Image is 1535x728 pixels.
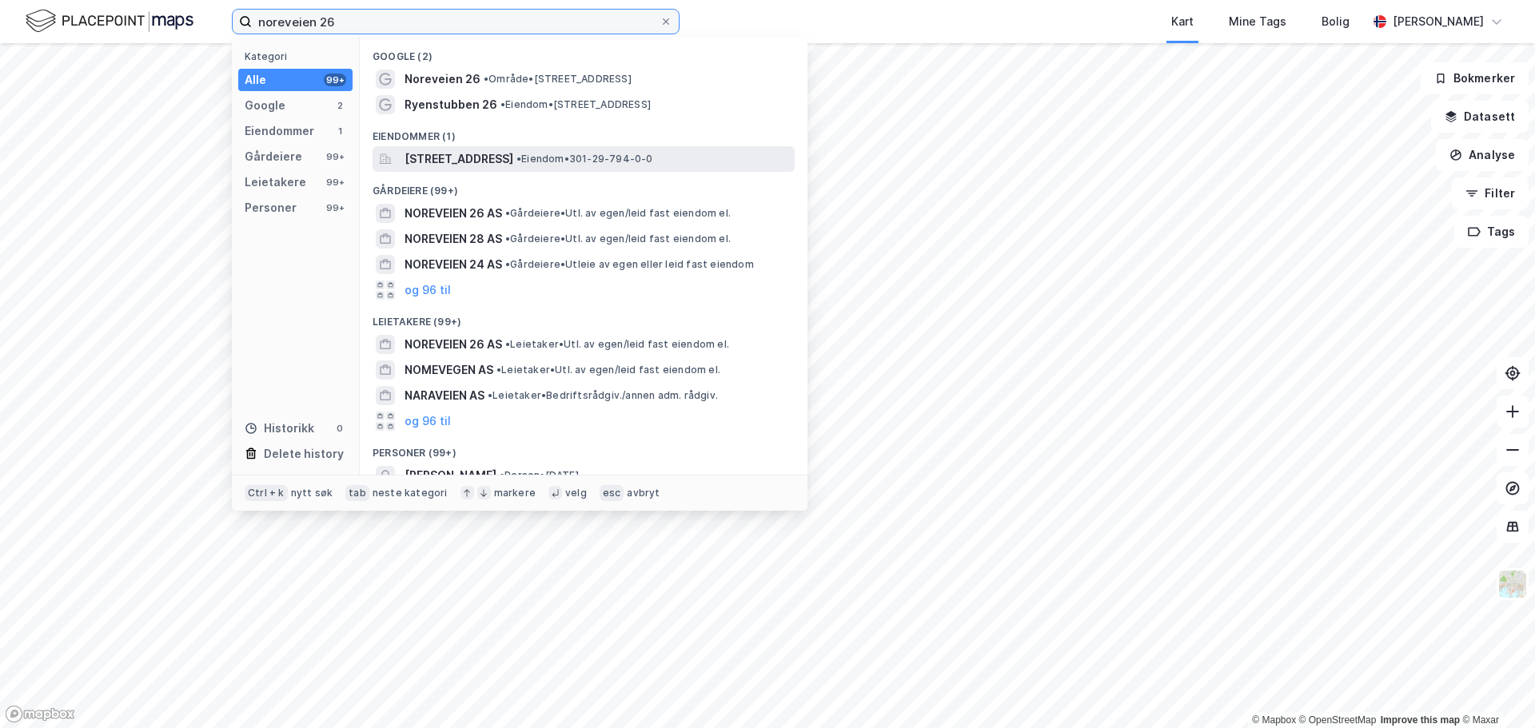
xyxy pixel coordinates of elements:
[245,173,306,192] div: Leietakere
[245,50,353,62] div: Kategori
[405,360,493,380] span: NOMEVEGEN AS
[1252,714,1296,726] a: Mapbox
[1497,569,1528,599] img: Z
[405,335,502,354] span: NOREVEIEN 26 AS
[484,73,632,86] span: Område • [STREET_ADDRESS]
[405,204,502,223] span: NOREVEIEN 26 AS
[600,485,624,501] div: esc
[505,233,731,245] span: Gårdeiere • Utl. av egen/leid fast eiendom el.
[1299,714,1377,726] a: OpenStreetMap
[505,233,510,245] span: •
[26,7,193,35] img: logo.f888ab2527a4732fd821a326f86c7f29.svg
[360,303,807,332] div: Leietakere (99+)
[505,338,510,350] span: •
[627,487,660,499] div: avbryt
[324,74,346,86] div: 99+
[245,198,297,217] div: Personer
[245,485,288,501] div: Ctrl + k
[500,469,579,482] span: Person • [DATE]
[405,229,502,249] span: NOREVEIEN 28 AS
[505,338,729,351] span: Leietaker • Utl. av egen/leid fast eiendom el.
[252,10,660,34] input: Søk på adresse, matrikkel, gårdeiere, leietakere eller personer
[1454,216,1529,248] button: Tags
[360,117,807,146] div: Eiendommer (1)
[405,386,484,405] span: NARAVEIEN AS
[1452,177,1529,209] button: Filter
[324,150,346,163] div: 99+
[1421,62,1529,94] button: Bokmerker
[333,125,346,137] div: 1
[405,70,480,89] span: Noreveien 26
[488,389,492,401] span: •
[245,96,285,115] div: Google
[405,255,502,274] span: NOREVEIEN 24 AS
[5,705,75,723] a: Mapbox homepage
[324,201,346,214] div: 99+
[1393,12,1484,31] div: [PERSON_NAME]
[505,258,510,270] span: •
[245,70,266,90] div: Alle
[333,422,346,435] div: 0
[345,485,369,501] div: tab
[324,176,346,189] div: 99+
[360,38,807,66] div: Google (2)
[405,280,451,300] button: og 96 til
[245,147,302,166] div: Gårdeiere
[496,364,501,376] span: •
[500,98,505,110] span: •
[405,466,496,485] span: [PERSON_NAME]
[245,419,314,438] div: Historikk
[500,469,504,481] span: •
[360,434,807,463] div: Personer (99+)
[500,98,651,111] span: Eiendom • [STREET_ADDRESS]
[1381,714,1460,726] a: Improve this map
[245,121,314,141] div: Eiendommer
[1455,651,1535,728] iframe: Chat Widget
[516,153,653,165] span: Eiendom • 301-29-794-0-0
[488,389,718,402] span: Leietaker • Bedriftsrådgiv./annen adm. rådgiv.
[360,172,807,201] div: Gårdeiere (99+)
[291,487,333,499] div: nytt søk
[405,149,513,169] span: [STREET_ADDRESS]
[264,444,344,463] div: Delete history
[333,99,346,112] div: 2
[494,487,536,499] div: markere
[565,487,587,499] div: velg
[405,95,497,114] span: Ryenstubben 26
[1322,12,1350,31] div: Bolig
[496,364,720,376] span: Leietaker • Utl. av egen/leid fast eiendom el.
[1171,12,1194,31] div: Kart
[1431,101,1529,133] button: Datasett
[373,487,448,499] div: neste kategori
[1436,139,1529,171] button: Analyse
[516,153,521,165] span: •
[484,73,488,85] span: •
[405,412,451,431] button: og 96 til
[505,207,510,219] span: •
[505,258,754,271] span: Gårdeiere • Utleie av egen eller leid fast eiendom
[1229,12,1286,31] div: Mine Tags
[505,207,731,220] span: Gårdeiere • Utl. av egen/leid fast eiendom el.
